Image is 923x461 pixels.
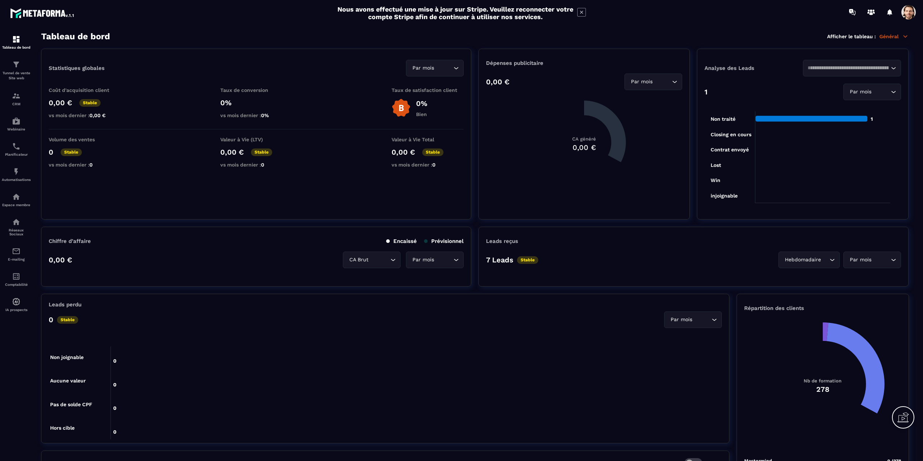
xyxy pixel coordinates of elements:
[57,316,78,324] p: Stable
[416,111,427,117] p: Bien
[50,425,75,431] tspan: Hors cible
[220,112,292,118] p: vs mois dernier :
[12,167,21,176] img: automations
[2,71,31,81] p: Tunnel de vente Site web
[392,137,464,142] p: Valeur à Vie Total
[416,99,427,108] p: 0%
[711,162,721,168] tspan: Lost
[12,92,21,100] img: formation
[711,116,736,122] tspan: Non traité
[2,308,31,312] p: IA prospects
[61,149,82,156] p: Stable
[517,256,538,264] p: Stable
[337,5,574,21] h2: Nous avons effectué une mise à jour sur Stripe. Veuillez reconnecter votre compte Stripe afin de ...
[694,316,710,324] input: Search for option
[12,218,21,226] img: social-network
[12,35,21,44] img: formation
[2,45,31,49] p: Tableau de bord
[2,30,31,55] a: formationformationTableau de bord
[424,238,464,244] p: Prévisionnel
[50,378,86,384] tspan: Aucune valeur
[49,238,91,244] p: Chiffre d’affaire
[873,256,889,264] input: Search for option
[49,148,53,156] p: 0
[49,162,121,168] p: vs mois dernier :
[803,60,901,76] div: Search for option
[664,311,722,328] div: Search for option
[12,60,21,69] img: formation
[12,247,21,256] img: email
[49,65,105,71] p: Statistiques globales
[711,147,749,153] tspan: Contrat envoyé
[879,33,909,40] p: Général
[220,148,244,156] p: 0,00 €
[711,132,751,138] tspan: Closing en cours
[778,252,840,268] div: Search for option
[12,272,21,281] img: accountant
[744,305,901,311] p: Répartition des clients
[251,149,272,156] p: Stable
[2,178,31,182] p: Automatisations
[49,301,81,308] p: Leads perdu
[422,149,443,156] p: Stable
[2,102,31,106] p: CRM
[848,256,873,264] span: Par mois
[2,228,31,236] p: Réseaux Sociaux
[49,87,121,93] p: Coût d'acquisition client
[432,162,436,168] span: 0
[2,152,31,156] p: Planificateur
[843,252,901,268] div: Search for option
[624,74,682,90] div: Search for option
[49,137,121,142] p: Volume des ventes
[261,162,264,168] span: 0
[848,88,873,96] span: Par mois
[705,88,707,96] p: 1
[50,354,84,360] tspan: Non joignable
[89,112,106,118] span: 0,00 €
[89,162,93,168] span: 0
[220,98,292,107] p: 0%
[669,316,694,324] span: Par mois
[436,64,452,72] input: Search for option
[370,256,389,264] input: Search for option
[629,78,654,86] span: Par mois
[873,88,889,96] input: Search for option
[705,65,803,71] p: Analyse des Leads
[822,256,828,264] input: Search for option
[12,297,21,306] img: automations
[12,142,21,151] img: scheduler
[486,256,513,264] p: 7 Leads
[49,256,72,264] p: 0,00 €
[783,256,822,264] span: Hebdomadaire
[386,238,417,244] p: Encaissé
[41,31,110,41] h3: Tableau de bord
[808,64,889,72] input: Search for option
[2,283,31,287] p: Comptabilité
[220,87,292,93] p: Taux de conversion
[12,117,21,125] img: automations
[711,193,738,199] tspan: injoignable
[486,238,518,244] p: Leads reçus
[348,256,370,264] span: CA Brut
[392,148,415,156] p: 0,00 €
[654,78,670,86] input: Search for option
[2,86,31,111] a: formationformationCRM
[2,187,31,212] a: automationsautomationsEspace membre
[2,212,31,241] a: social-networksocial-networkRéseaux Sociaux
[2,203,31,207] p: Espace membre
[711,177,720,183] tspan: Win
[486,60,682,66] p: Dépenses publicitaire
[2,267,31,292] a: accountantaccountantComptabilité
[49,315,53,324] p: 0
[2,55,31,86] a: formationformationTunnel de vente Site web
[343,252,401,268] div: Search for option
[2,162,31,187] a: automationsautomationsAutomatisations
[436,256,452,264] input: Search for option
[392,162,464,168] p: vs mois dernier :
[2,241,31,267] a: emailemailE-mailing
[406,60,464,76] div: Search for option
[486,77,509,86] p: 0,00 €
[10,6,75,19] img: logo
[392,87,464,93] p: Taux de satisfaction client
[49,112,121,118] p: vs mois dernier :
